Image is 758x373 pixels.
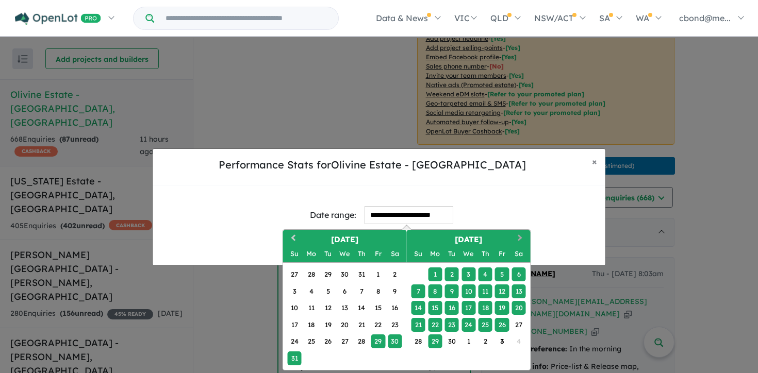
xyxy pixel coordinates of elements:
div: Choose Monday, August 18th, 2025 [304,318,318,332]
div: Choose Monday, September 8th, 2025 [428,284,442,298]
div: Choose Thursday, September 25th, 2025 [478,318,492,332]
div: Choose Friday, September 26th, 2025 [495,318,509,332]
div: Choose Thursday, September 11th, 2025 [478,284,492,298]
div: Friday [371,247,385,261]
div: Saturday [388,247,402,261]
div: Choose Sunday, September 28th, 2025 [411,334,425,348]
h2: [DATE] [407,234,531,246]
div: Choose Tuesday, August 12th, 2025 [321,301,335,315]
div: Choose Thursday, September 18th, 2025 [478,301,492,315]
div: Tuesday [321,247,335,261]
div: Choose Tuesday, September 9th, 2025 [445,284,459,298]
div: Choose Sunday, July 27th, 2025 [288,267,302,281]
div: Choose Sunday, August 31st, 2025 [288,351,302,365]
span: cbond@me... [679,13,731,23]
div: Choose Wednesday, August 13th, 2025 [338,301,352,315]
span: × [592,156,597,167]
div: Choose Friday, August 15th, 2025 [371,301,385,315]
div: Choose Wednesday, September 10th, 2025 [462,284,475,298]
div: Choose Saturday, August 16th, 2025 [388,301,402,315]
div: Choose Friday, September 5th, 2025 [495,267,509,281]
button: Previous Month [284,231,301,247]
div: Choose Friday, October 3rd, 2025 [495,334,509,348]
img: Openlot PRO Logo White [15,12,101,25]
div: Saturday [512,247,525,261]
div: Choose Sunday, September 14th, 2025 [411,301,425,315]
div: Choose Tuesday, August 5th, 2025 [321,284,335,298]
div: Choose Thursday, October 2nd, 2025 [478,334,492,348]
div: Choose Tuesday, August 19th, 2025 [321,318,335,332]
div: Choose Monday, September 1st, 2025 [428,267,442,281]
div: Choose Saturday, September 20th, 2025 [512,301,525,315]
div: Choose Tuesday, September 30th, 2025 [445,334,459,348]
div: Choose Friday, September 19th, 2025 [495,301,509,315]
div: Not available Saturday, October 4th, 2025 [512,334,525,348]
div: Choose Tuesday, July 29th, 2025 [321,267,335,281]
div: Monday [304,247,318,261]
div: Choose Saturday, August 9th, 2025 [388,284,402,298]
div: Monday [428,247,442,261]
div: Choose Monday, August 11th, 2025 [304,301,318,315]
div: Sunday [288,247,302,261]
div: Choose Friday, August 1st, 2025 [371,267,385,281]
div: Choose Thursday, July 31st, 2025 [354,267,368,281]
div: Choose Tuesday, September 16th, 2025 [445,301,459,315]
div: Choose Wednesday, September 3rd, 2025 [462,267,475,281]
h2: [DATE] [283,234,407,246]
div: Choose Monday, July 28th, 2025 [304,267,318,281]
div: Choose Wednesday, August 27th, 2025 [338,334,352,348]
div: Choose Monday, September 22nd, 2025 [428,318,442,332]
div: Choose Monday, August 4th, 2025 [304,284,318,298]
div: Choose Date [283,229,531,370]
div: Choose Thursday, August 7th, 2025 [354,284,368,298]
div: Choose Monday, September 29th, 2025 [428,334,442,348]
div: Thursday [354,247,368,261]
div: Choose Friday, September 12th, 2025 [495,284,509,298]
div: Thursday [478,247,492,261]
div: Choose Thursday, August 28th, 2025 [354,334,368,348]
div: Choose Saturday, September 13th, 2025 [512,284,525,298]
div: Choose Sunday, September 21st, 2025 [411,318,425,332]
div: Choose Saturday, September 6th, 2025 [512,267,525,281]
div: Tuesday [445,247,459,261]
div: Choose Saturday, August 30th, 2025 [388,334,402,348]
div: Wednesday [338,247,352,261]
div: Choose Sunday, September 7th, 2025 [411,284,425,298]
div: Choose Tuesday, September 2nd, 2025 [445,267,459,281]
div: Choose Friday, August 22nd, 2025 [371,318,385,332]
div: Choose Thursday, August 14th, 2025 [354,301,368,315]
div: Choose Wednesday, September 17th, 2025 [462,301,475,315]
div: Choose Saturday, August 23rd, 2025 [388,318,402,332]
div: Choose Wednesday, August 20th, 2025 [338,318,352,332]
div: Choose Wednesday, July 30th, 2025 [338,267,352,281]
button: Next Month [513,231,530,247]
div: Choose Friday, August 8th, 2025 [371,284,385,298]
div: Choose Friday, August 29th, 2025 [371,334,385,348]
div: Choose Wednesday, August 6th, 2025 [338,284,352,298]
div: Date range: [310,208,356,222]
div: Wednesday [462,247,475,261]
div: Choose Saturday, August 2nd, 2025 [388,267,402,281]
div: Choose Sunday, August 10th, 2025 [288,301,302,315]
div: Choose Saturday, September 27th, 2025 [512,318,525,332]
h5: Performance Stats for Olivine Estate - [GEOGRAPHIC_DATA] [161,157,584,173]
div: Choose Thursday, September 4th, 2025 [478,267,492,281]
div: Choose Tuesday, September 23rd, 2025 [445,318,459,332]
div: Choose Thursday, August 21st, 2025 [354,318,368,332]
div: Choose Monday, September 15th, 2025 [428,301,442,315]
div: Friday [495,247,509,261]
div: Choose Wednesday, October 1st, 2025 [462,334,475,348]
div: Choose Tuesday, August 26th, 2025 [321,334,335,348]
input: Try estate name, suburb, builder or developer [156,7,336,29]
div: Choose Monday, August 25th, 2025 [304,334,318,348]
div: Choose Sunday, August 24th, 2025 [288,334,302,348]
div: Choose Wednesday, September 24th, 2025 [462,318,475,332]
div: Month September, 2025 [410,266,527,350]
div: Sunday [411,247,425,261]
div: Choose Sunday, August 17th, 2025 [288,318,302,332]
div: Month August, 2025 [286,266,403,367]
div: Choose Sunday, August 3rd, 2025 [288,284,302,298]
